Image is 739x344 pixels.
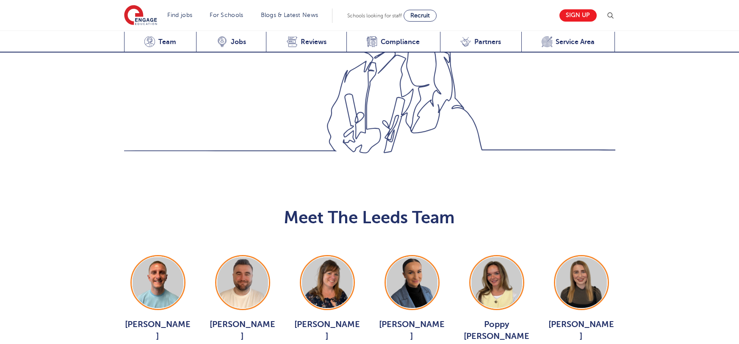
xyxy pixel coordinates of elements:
a: For Schools [210,12,243,18]
img: Engage Education [124,5,157,26]
a: Jobs [196,32,266,53]
span: [PERSON_NAME] [378,319,446,342]
a: Recruit [404,10,437,22]
span: Schools looking for staff [347,13,402,19]
a: Sign up [559,9,597,22]
img: Joanne Wright [302,257,353,308]
span: [PERSON_NAME] [124,319,192,342]
span: [PERSON_NAME] [209,319,277,342]
a: Compliance [346,32,440,53]
span: Recruit [410,12,430,19]
img: Layla McCosker [556,257,607,308]
a: Reviews [266,32,346,53]
span: Compliance [381,38,420,46]
img: Chris Rushton [217,257,268,308]
a: Partners [440,32,521,53]
img: Poppy Burnside [471,257,522,308]
span: Jobs [231,38,246,46]
span: [PERSON_NAME] [548,319,615,342]
span: Partners [474,38,501,46]
span: [PERSON_NAME] [293,319,361,342]
span: Reviews [301,38,327,46]
img: George Dignam [133,257,183,308]
a: Service Area [521,32,615,53]
a: Team [124,32,197,53]
a: Find jobs [168,12,193,18]
span: Team [158,38,176,46]
h2: Meet The Leeds Team [124,208,615,228]
img: Holly Johnson [387,257,437,308]
span: Service Area [556,38,595,46]
a: Blogs & Latest News [261,12,318,18]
